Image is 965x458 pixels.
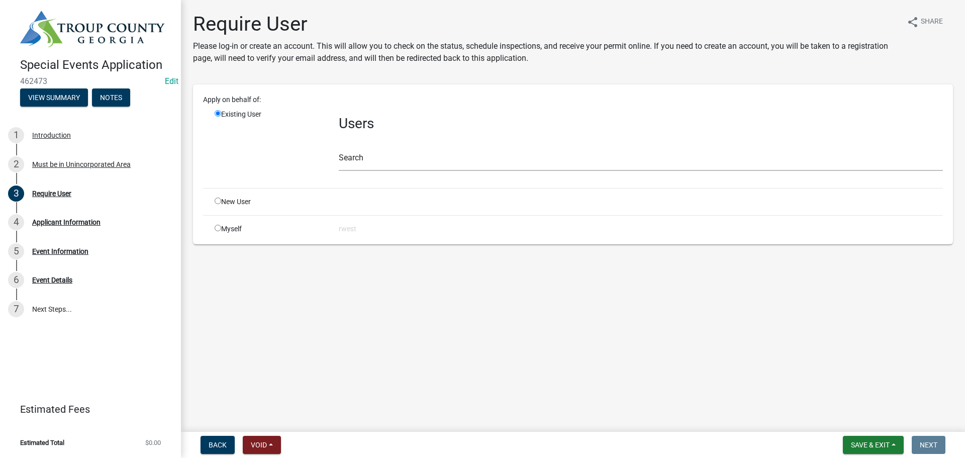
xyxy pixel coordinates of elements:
[8,301,24,317] div: 7
[207,197,331,207] div: New User
[843,436,904,454] button: Save & Exit
[20,94,88,102] wm-modal-confirm: Summary
[920,441,937,449] span: Next
[8,243,24,259] div: 5
[20,11,165,47] img: Troup County, Georgia
[92,94,130,102] wm-modal-confirm: Notes
[243,436,281,454] button: Void
[165,76,178,86] wm-modal-confirm: Edit Application Number
[8,186,24,202] div: 3
[339,115,943,132] h3: Users
[8,127,24,143] div: 1
[912,436,945,454] button: Next
[32,219,101,226] div: Applicant Information
[32,277,72,284] div: Event Details
[92,88,130,107] button: Notes
[32,132,71,139] div: Introduction
[20,58,173,72] h4: Special Events Application
[209,441,227,449] span: Back
[251,441,267,449] span: Void
[8,272,24,288] div: 6
[32,248,88,255] div: Event Information
[32,161,131,168] div: Must be in Unincorporated Area
[145,439,161,446] span: $0.00
[165,76,178,86] a: Edit
[20,88,88,107] button: View Summary
[196,95,950,105] div: Apply on behalf of:
[8,214,24,230] div: 4
[899,12,951,32] button: shareShare
[193,12,899,36] h1: Require User
[207,224,331,234] div: Myself
[207,109,331,180] div: Existing User
[8,156,24,172] div: 2
[20,439,64,446] span: Estimated Total
[907,16,919,28] i: share
[201,436,235,454] button: Back
[193,40,899,64] p: Please log-in or create an account. This will allow you to check on the status, schedule inspecti...
[20,76,161,86] span: 462473
[8,399,165,419] a: Estimated Fees
[921,16,943,28] span: Share
[851,441,890,449] span: Save & Exit
[32,190,71,197] div: Require User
